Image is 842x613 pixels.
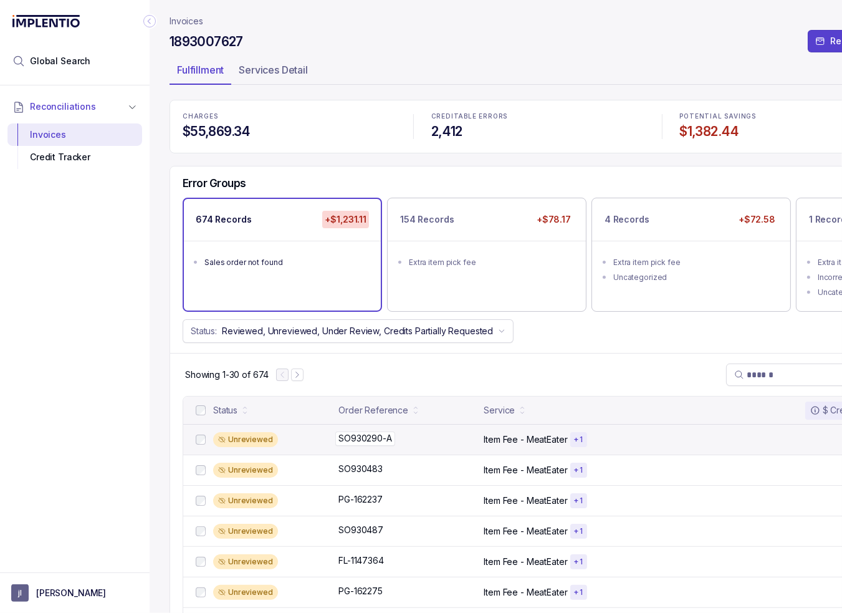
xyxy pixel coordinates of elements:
nav: breadcrumb [170,15,203,27]
h4: 1893007627 [170,33,243,51]
p: SO930483 [338,463,383,475]
p: +$1,231.11 [322,211,369,228]
p: SO930290-A [335,432,395,445]
span: Reconciliations [30,100,96,113]
p: 154 Records [400,213,454,226]
input: checkbox-checkbox [196,465,206,475]
p: +$78.17 [534,211,573,228]
input: checkbox-checkbox [196,496,206,506]
p: Item Fee - MeatEater [484,433,567,446]
p: Showing 1-30 of 674 [185,369,269,381]
p: Item Fee - MeatEater [484,556,567,568]
div: Unreviewed [213,585,278,600]
p: + 1 [574,526,583,536]
a: Invoices [170,15,203,27]
button: Next Page [291,369,304,381]
input: checkbox-checkbox [196,587,206,597]
p: Fulfillment [177,62,224,77]
input: checkbox-checkbox [196,526,206,536]
div: Status [213,404,237,417]
p: Status: [191,325,217,337]
p: + 1 [574,465,583,475]
button: Reconciliations [7,93,142,120]
div: Remaining page entries [185,369,269,381]
div: Order Reference [338,404,408,417]
p: + 1 [574,496,583,506]
button: Status:Reviewed, Unreviewed, Under Review, Credits Partially Requested [183,319,514,343]
p: Services Detail [239,62,308,77]
p: PG-162237 [338,493,383,506]
button: User initials[PERSON_NAME] [11,584,138,602]
p: Item Fee - MeatEater [484,525,567,538]
h4: $55,869.34 [183,123,396,140]
input: checkbox-checkbox [196,435,206,445]
p: 4 Records [605,213,649,226]
div: Collapse Icon [142,14,157,29]
p: CHARGES [183,113,396,120]
p: + 1 [574,435,583,445]
div: Reconciliations [7,121,142,171]
h4: 2,412 [431,123,644,140]
div: Unreviewed [213,432,278,447]
p: 674 Records [196,213,251,226]
input: checkbox-checkbox [196,405,206,415]
p: Reviewed, Unreviewed, Under Review, Credits Partially Requested [222,325,493,337]
p: + 1 [574,587,583,597]
p: +$72.58 [736,211,778,228]
div: Extra item pick fee [409,256,572,269]
div: Extra item pick fee [613,256,777,269]
p: SO930487 [338,524,383,536]
div: Uncategorized [613,271,777,284]
li: Tab Services Detail [231,60,315,85]
div: Unreviewed [213,493,278,508]
p: FL-1147364 [338,554,384,567]
div: Unreviewed [213,463,278,478]
div: Sales order not found [204,256,368,269]
div: Unreviewed [213,524,278,539]
p: Item Fee - MeatEater [484,586,567,599]
span: Global Search [30,55,90,67]
div: Unreviewed [213,554,278,569]
p: CREDITABLE ERRORS [431,113,644,120]
p: Item Fee - MeatEater [484,464,567,476]
h5: Error Groups [183,176,246,190]
input: checkbox-checkbox [196,557,206,567]
p: PG-162275 [338,585,383,597]
li: Tab Fulfillment [170,60,231,85]
span: User initials [11,584,29,602]
p: Item Fee - MeatEater [484,495,567,507]
div: Service [484,404,515,417]
p: [PERSON_NAME] [36,587,106,599]
div: Credit Tracker [17,146,132,168]
div: Invoices [17,123,132,146]
p: + 1 [574,557,583,567]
